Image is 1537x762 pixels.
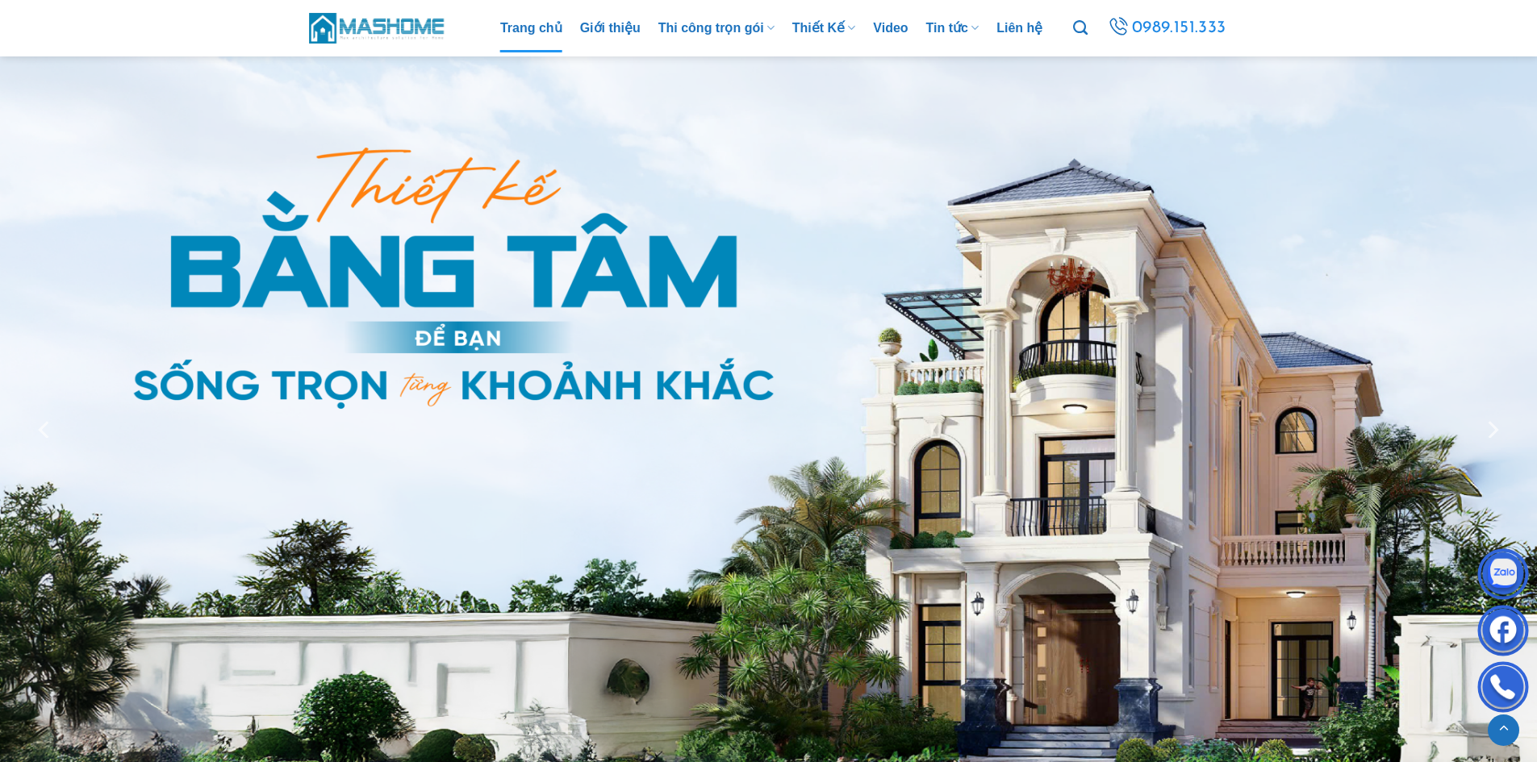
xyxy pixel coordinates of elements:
a: Video [873,4,908,52]
span: 0989.151.333 [1132,15,1226,42]
a: Giới thiệu [580,4,641,52]
a: 0989.151.333 [1105,14,1229,43]
a: Tin tức [926,4,979,52]
img: Facebook [1479,609,1527,657]
a: Lên đầu trang [1488,714,1519,746]
a: Liên hệ [996,4,1042,52]
button: Next [1477,353,1506,506]
img: MasHome – Tổng Thầu Thiết Kế Và Xây Nhà Trọn Gói [309,10,446,45]
a: Thi công trọn gói [658,4,775,52]
a: Thiết Kế [792,4,856,52]
a: Trang chủ [500,4,562,52]
a: Tìm kiếm [1073,11,1088,45]
img: Phone [1479,665,1527,714]
img: Zalo [1479,552,1527,601]
button: Previous [31,353,60,506]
